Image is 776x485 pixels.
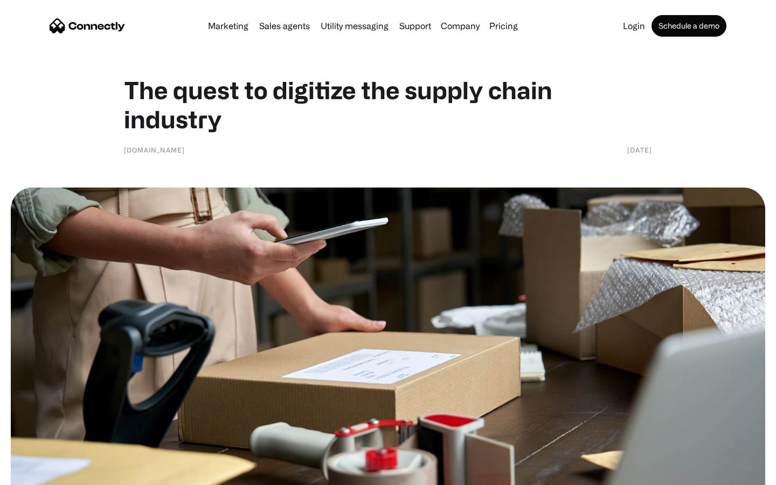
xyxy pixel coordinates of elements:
[441,18,480,33] div: Company
[124,144,185,155] div: [DOMAIN_NAME]
[395,22,435,30] a: Support
[485,22,522,30] a: Pricing
[204,22,253,30] a: Marketing
[316,22,393,30] a: Utility messaging
[22,466,65,481] ul: Language list
[124,75,652,134] h1: The quest to digitize the supply chain industry
[11,466,65,481] aside: Language selected: English
[652,15,726,37] a: Schedule a demo
[619,22,649,30] a: Login
[255,22,314,30] a: Sales agents
[627,144,652,155] div: [DATE]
